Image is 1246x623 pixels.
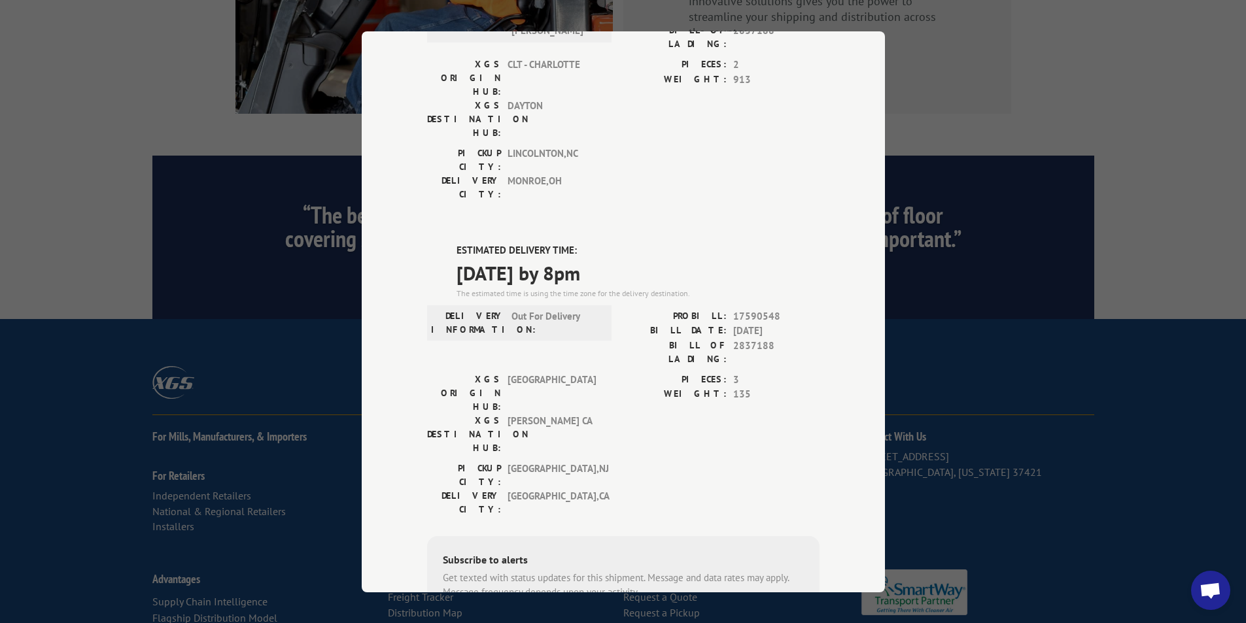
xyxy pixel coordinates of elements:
[623,72,727,87] label: WEIGHT:
[623,387,727,402] label: WEIGHT:
[457,243,820,258] label: ESTIMATED DELIVERY TIME:
[427,174,501,201] label: DELIVERY CITY:
[508,99,596,140] span: DAYTON
[457,258,820,287] span: [DATE] by 8pm
[508,488,596,516] span: [GEOGRAPHIC_DATA] , CA
[623,372,727,387] label: PIECES:
[427,99,501,140] label: XGS DESTINATION HUB:
[427,58,501,99] label: XGS ORIGIN HUB:
[508,461,596,488] span: [GEOGRAPHIC_DATA] , NJ
[623,58,727,73] label: PIECES:
[623,24,727,51] label: BILL OF LADING:
[427,146,501,174] label: PICKUP CITY:
[623,338,727,365] label: BILL OF LADING:
[427,372,501,413] label: XGS ORIGIN HUB:
[427,413,501,454] label: XGS DESTINATION HUB:
[733,72,820,87] span: 913
[431,309,505,336] label: DELIVERY INFORMATION:
[443,551,804,570] div: Subscribe to alerts
[623,324,727,339] label: BILL DATE:
[508,58,596,99] span: CLT - CHARLOTTE
[623,309,727,324] label: PROBILL:
[508,413,596,454] span: [PERSON_NAME] CA
[443,570,804,599] div: Get texted with status updates for this shipment. Message and data rates may apply. Message frequ...
[508,146,596,174] span: LINCOLNTON , NC
[733,387,820,402] span: 135
[733,324,820,339] span: [DATE]
[427,488,501,516] label: DELIVERY CITY:
[733,24,820,51] span: 2837188
[457,287,820,299] div: The estimated time is using the time zone for the delivery destination.
[1191,571,1230,610] div: Open chat
[733,372,820,387] span: 3
[508,372,596,413] span: [GEOGRAPHIC_DATA]
[733,58,820,73] span: 2
[733,309,820,324] span: 17590548
[427,461,501,488] label: PICKUP CITY:
[511,309,600,336] span: Out For Delivery
[508,174,596,201] span: MONROE , OH
[733,338,820,365] span: 2837188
